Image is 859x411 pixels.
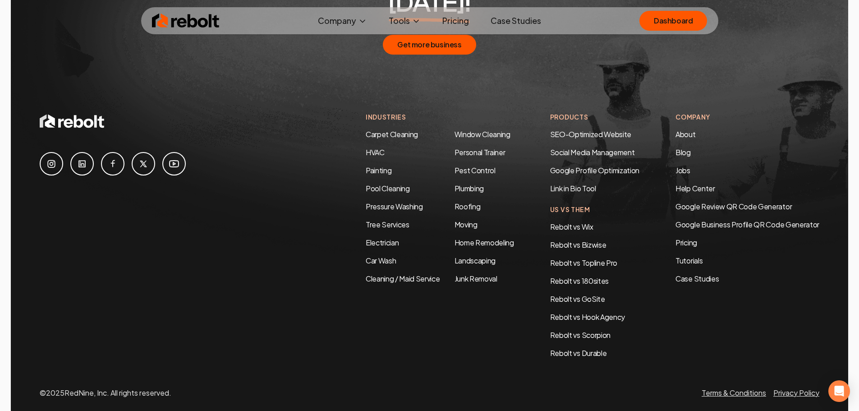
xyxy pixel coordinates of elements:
[366,238,399,247] a: Electrician
[366,274,440,283] a: Cleaning / Maid Service
[550,184,596,193] a: Link in Bio Tool
[550,294,605,304] a: Rebolt vs GoSite
[828,380,850,402] div: Open Intercom Messenger
[550,166,639,175] a: Google Profile Optimization
[455,274,497,283] a: Junk Removal
[366,220,409,229] a: Tree Services
[366,256,396,265] a: Car Wash
[455,238,514,247] a: Home Remodeling
[675,184,715,193] a: Help Center
[483,12,548,30] a: Case Studies
[383,35,476,55] button: Get more business
[675,129,695,139] a: About
[455,220,478,229] a: Moving
[366,129,418,139] a: Carpet Cleaning
[550,276,609,286] a: Rebolt vs 180sites
[435,12,476,30] a: Pricing
[152,12,220,30] img: Rebolt Logo
[773,388,819,397] a: Privacy Policy
[550,222,593,231] a: Rebolt vs Wix
[455,202,481,211] a: Roofing
[702,388,766,397] a: Terms & Conditions
[40,388,171,398] p: © 2025 RedNine, Inc. All rights reserved.
[455,166,496,175] a: Pest Control
[675,273,819,284] a: Case Studies
[366,184,410,193] a: Pool Cleaning
[675,220,819,229] a: Google Business Profile QR Code Generator
[675,112,819,122] h4: Company
[550,348,607,358] a: Rebolt vs Durable
[455,256,496,265] a: Landscaping
[675,237,819,248] a: Pricing
[455,184,484,193] a: Plumbing
[675,166,690,175] a: Jobs
[366,148,385,157] a: HVAC
[550,312,625,322] a: Rebolt vs Hook Agency
[455,148,505,157] a: Personal Trainer
[311,12,374,30] button: Company
[550,205,639,214] h4: Us Vs Them
[675,202,792,211] a: Google Review QR Code Generator
[639,11,707,31] a: Dashboard
[455,129,510,139] a: Window Cleaning
[550,148,635,157] a: Social Media Management
[366,166,391,175] a: Painting
[675,255,819,266] a: Tutorials
[550,258,617,268] a: Rebolt vs Topline Pro
[381,12,428,30] button: Tools
[366,202,423,211] a: Pressure Washing
[550,330,611,340] a: Rebolt vs Scorpion
[550,240,606,249] a: Rebolt vs Bizwise
[366,112,514,122] h4: Industries
[550,112,639,122] h4: Products
[675,148,691,157] a: Blog
[550,129,631,139] a: SEO-Optimized Website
